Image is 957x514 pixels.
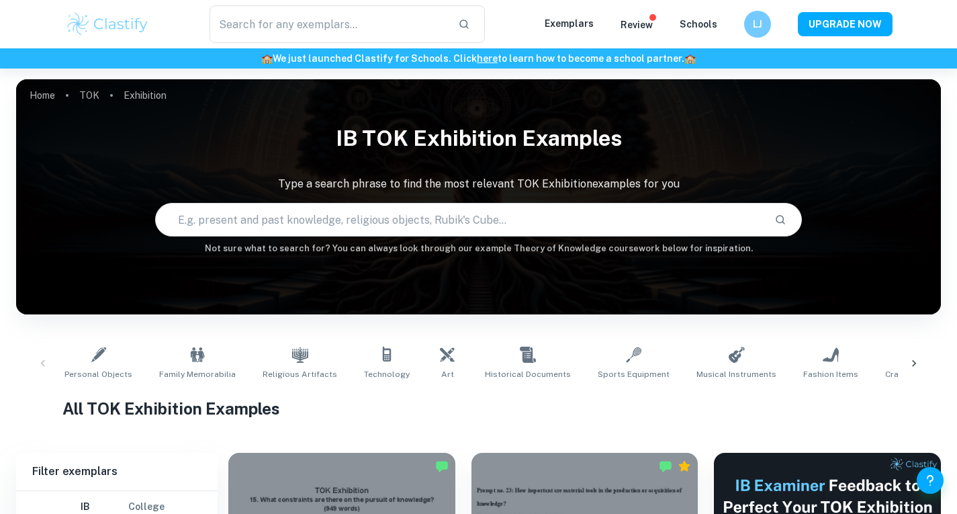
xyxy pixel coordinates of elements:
[65,11,150,38] img: Clastify logo
[441,368,454,380] span: Art
[545,16,594,31] p: Exemplars
[210,5,448,43] input: Search for any exemplars...
[364,368,410,380] span: Technology
[798,12,893,36] button: UPGRADE NOW
[16,176,941,192] p: Type a search phrase to find the most relevant TOK Exhibition examples for you
[30,86,55,105] a: Home
[79,86,99,105] a: TOK
[3,51,954,66] h6: We just launched Clastify for Schools. Click to learn how to become a school partner.
[477,53,498,64] a: here
[16,453,218,490] h6: Filter exemplars
[749,17,765,32] h6: LJ
[744,11,771,38] button: LJ
[803,368,858,380] span: Fashion Items
[64,368,132,380] span: Personal Objects
[659,460,672,473] img: Marked
[769,208,792,231] button: Search
[156,201,764,239] input: E.g. present and past knowledge, religious objects, Rubik's Cube...
[16,242,941,255] h6: Not sure what to search for? You can always look through our example Theory of Knowledge coursewo...
[598,368,670,380] span: Sports Equipment
[485,368,571,380] span: Historical Documents
[621,17,653,32] p: Review
[16,117,941,160] h1: IB TOK Exhibition examples
[696,368,776,380] span: Musical Instruments
[680,19,717,30] a: Schools
[678,460,691,473] div: Premium
[261,53,273,64] span: 🏫
[124,88,167,103] p: Exhibition
[263,368,337,380] span: Religious Artifacts
[684,53,696,64] span: 🏫
[435,460,449,473] img: Marked
[917,467,944,494] button: Help and Feedback
[62,396,895,421] h1: All TOK Exhibition Examples
[159,368,236,380] span: Family Memorabilia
